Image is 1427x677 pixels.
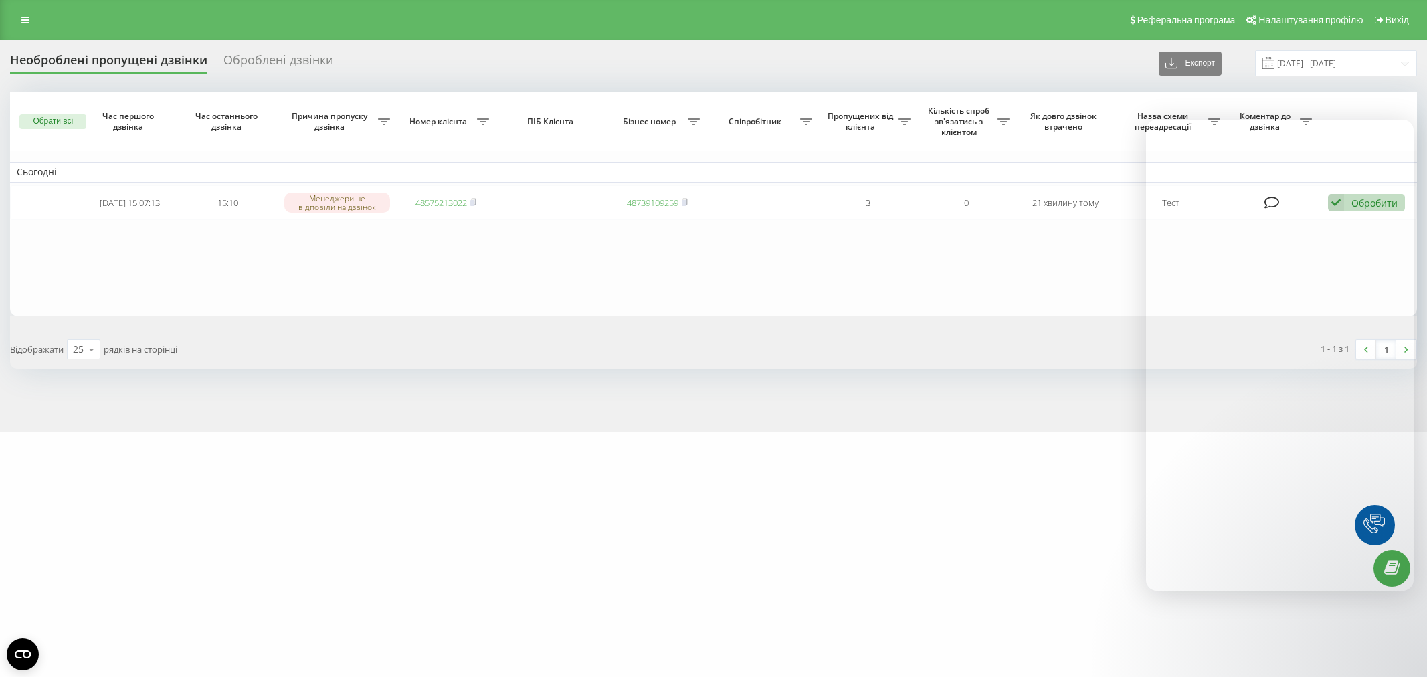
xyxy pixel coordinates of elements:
td: 0 [917,185,1016,221]
button: Експорт [1159,52,1222,76]
span: Бізнес номер [615,116,688,127]
span: Відображати [10,343,64,355]
div: 25 [73,343,84,356]
td: 3 [819,185,917,221]
span: Пропущених від клієнта [826,111,898,132]
td: Тест [1115,185,1227,221]
span: Коментар до дзвінка [1234,111,1300,132]
span: Співробітник [713,116,800,127]
div: Оброблені дзвінки [223,53,333,74]
td: 21 хвилину тому [1016,185,1115,221]
span: Час останнього дзвінка [190,111,266,132]
a: 48575213022 [415,197,467,209]
td: 15:10 [179,185,277,221]
span: Вихід [1386,15,1409,25]
span: Номер клієнта [403,116,476,127]
span: рядків на сторінці [104,343,177,355]
td: Сьогодні [10,162,1417,182]
span: Кількість спроб зв'язатись з клієнтом [924,106,997,137]
button: Open CMP widget [7,638,39,670]
span: Налаштування профілю [1258,15,1363,25]
div: Менеджери не відповіли на дзвінок [284,193,390,213]
span: Як довго дзвінок втрачено [1027,111,1103,132]
span: Назва схеми переадресації [1121,111,1208,132]
iframe: Intercom live chat [1146,120,1414,591]
span: Час першого дзвінка [92,111,168,132]
button: Обрати всі [19,114,86,129]
span: ПІБ Клієнта [507,116,596,127]
div: Необроблені пропущені дзвінки [10,53,207,74]
a: 48739109259 [627,197,678,209]
td: [DATE] 15:07:13 [80,185,179,221]
span: Причина пропуску дзвінка [284,111,379,132]
iframe: Intercom live chat [1382,601,1414,634]
span: Реферальна програма [1137,15,1236,25]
